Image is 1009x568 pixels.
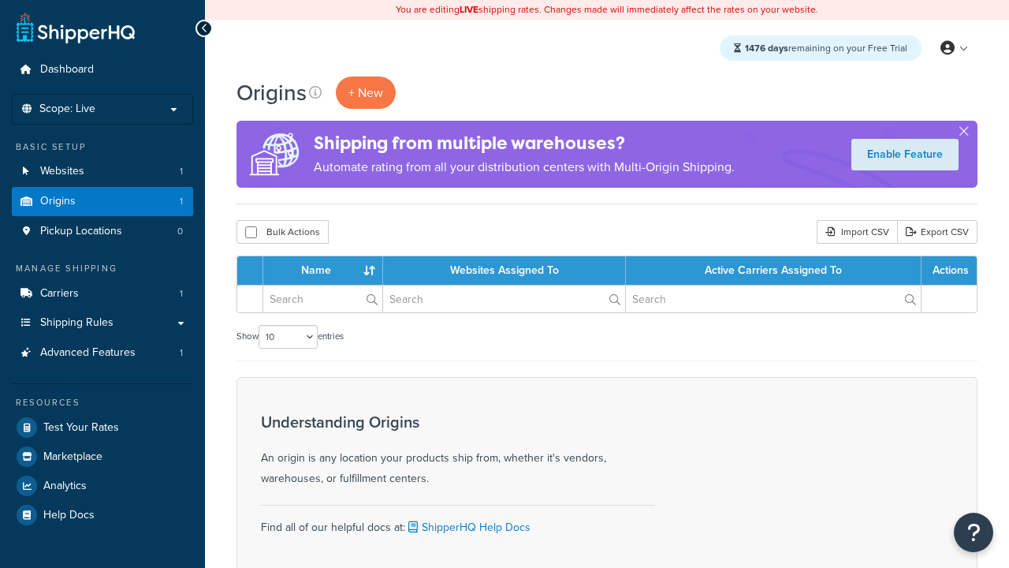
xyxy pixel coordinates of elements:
[12,338,193,368] li: Advanced Features
[314,156,735,178] p: Automate rating from all your distribution centers with Multi-Origin Shipping.
[336,77,396,109] a: + New
[40,63,94,77] span: Dashboard
[236,77,307,108] h1: Origins
[897,220,977,244] a: Export CSV
[12,262,193,275] div: Manage Shipping
[12,443,193,471] a: Marketplace
[12,279,193,308] li: Carriers
[261,505,655,538] div: Find all of our helpful docs at:
[12,501,193,529] a: Help Docs
[12,308,193,338] a: Shipping Rules
[851,139,959,170] a: Enable Feature
[261,413,655,431] h3: Understanding Origins
[263,286,382,312] input: Search
[236,325,344,349] label: Show entries
[12,140,193,154] div: Basic Setup
[12,187,193,216] li: Origins
[12,413,193,442] a: Test Your Rates
[263,256,383,285] th: Name
[12,396,193,409] div: Resources
[40,225,122,238] span: Pickup Locations
[43,450,102,464] span: Marketplace
[720,35,922,61] div: remaining on your Free Trial
[12,157,193,186] li: Websites
[43,421,119,435] span: Test Your Rates
[348,84,383,102] span: + New
[236,121,314,188] img: ad-origins-multi-dfa493678c5a35abed25fd24b4b8a3fa3505936ce257c16c00bdefe2f3200be3.png
[954,513,993,552] button: Open Resource Center
[43,480,87,493] span: Analytics
[12,157,193,186] a: Websites 1
[17,12,135,43] a: ShipperHQ Home
[922,256,977,285] th: Actions
[40,287,79,301] span: Carriers
[12,187,193,216] a: Origins 1
[314,130,735,156] h4: Shipping from multiple warehouses?
[261,413,655,489] div: An origin is any location your products ship from, whether it's vendors, warehouses, or fulfillme...
[626,256,922,285] th: Active Carriers Assigned To
[383,256,626,285] th: Websites Assigned To
[12,279,193,308] a: Carriers 1
[180,287,183,301] span: 1
[180,165,183,178] span: 1
[626,286,921,312] input: Search
[40,165,84,178] span: Websites
[40,346,136,360] span: Advanced Features
[817,220,897,244] div: Import CSV
[236,220,329,244] button: Bulk Actions
[40,316,114,330] span: Shipping Rules
[12,55,193,84] a: Dashboard
[43,509,95,522] span: Help Docs
[745,41,788,55] strong: 1476 days
[383,286,625,312] input: Search
[180,346,183,360] span: 1
[12,472,193,500] a: Analytics
[259,325,318,349] select: Showentries
[39,103,95,116] span: Scope: Live
[405,519,531,536] a: ShipperHQ Help Docs
[12,338,193,368] a: Advanced Features 1
[12,217,193,246] a: Pickup Locations 0
[180,195,183,208] span: 1
[177,225,183,238] span: 0
[12,217,193,246] li: Pickup Locations
[40,195,76,208] span: Origins
[460,2,478,17] b: LIVE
